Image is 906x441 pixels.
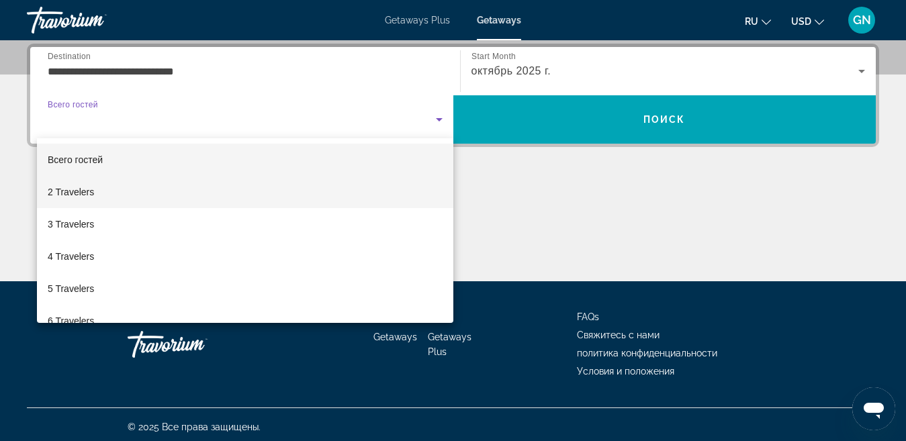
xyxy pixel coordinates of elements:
span: 4 Travelers [48,248,94,264]
span: 3 Travelers [48,216,94,232]
span: 5 Travelers [48,281,94,297]
iframe: Кнопка запуска окна обмена сообщениями [852,387,895,430]
span: 2 Travelers [48,184,94,200]
span: Всего гостей [48,154,103,165]
span: 6 Travelers [48,313,94,329]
